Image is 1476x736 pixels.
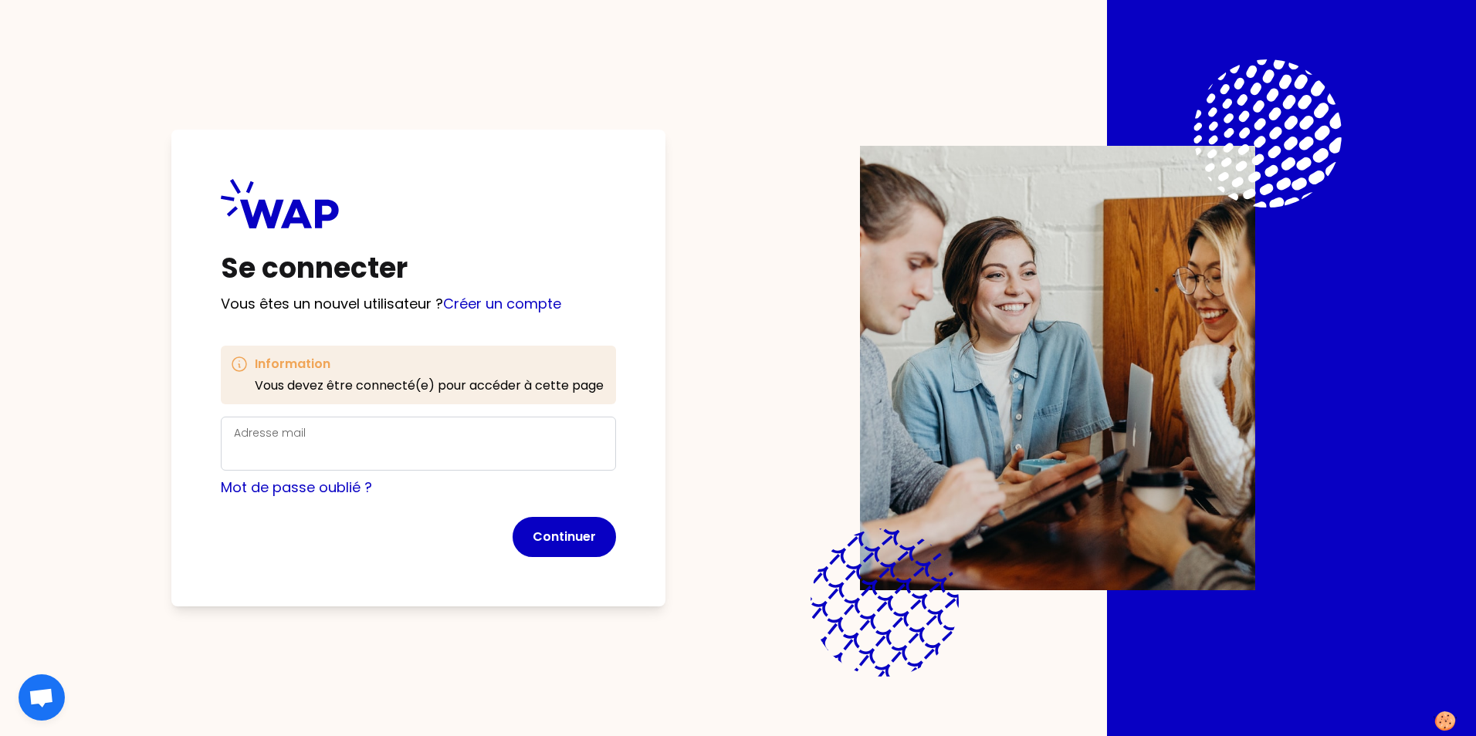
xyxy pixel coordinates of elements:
button: Continuer [513,517,616,557]
a: Mot de passe oublié ? [221,478,372,497]
p: Vous êtes un nouvel utilisateur ? [221,293,616,315]
div: Ouvrir le chat [19,674,65,721]
p: Vous devez être connecté(e) pour accéder à cette page [255,376,604,395]
h3: Information [255,355,604,373]
h1: Se connecter [221,253,616,284]
a: Créer un compte [443,294,561,313]
label: Adresse mail [234,425,306,441]
img: Description [860,146,1255,590]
